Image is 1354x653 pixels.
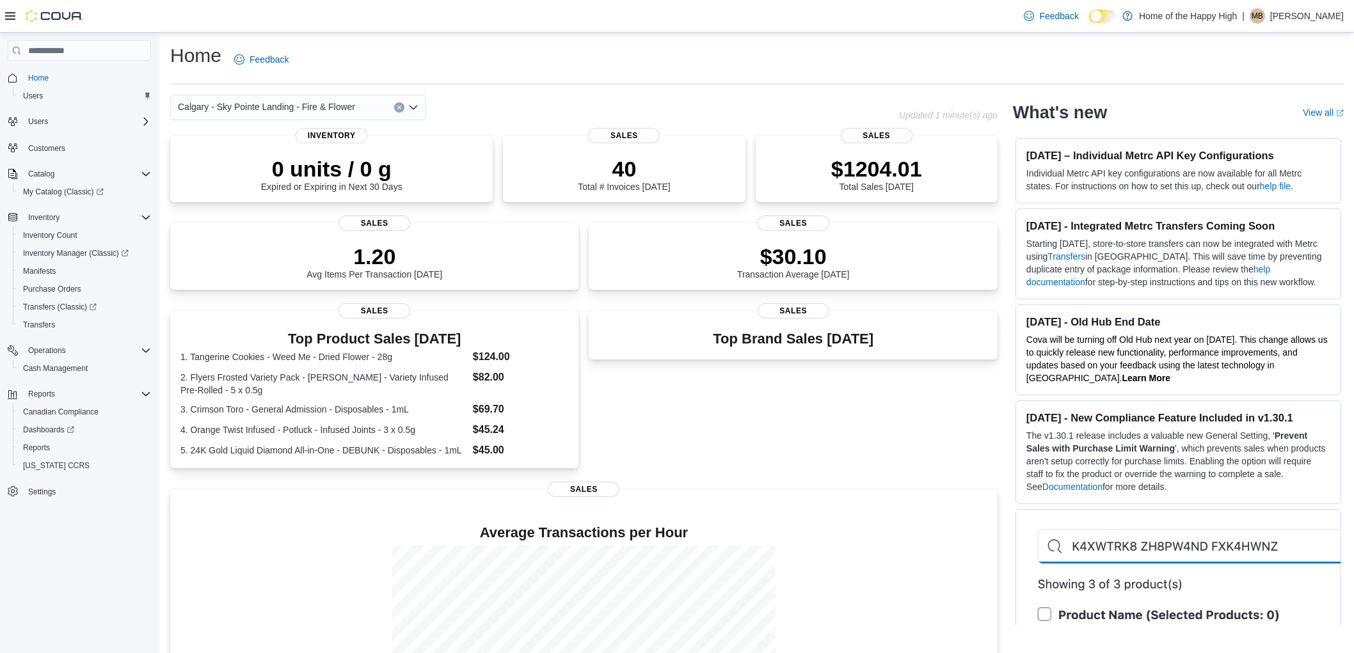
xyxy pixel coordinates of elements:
button: Home [3,68,156,87]
span: Calgary - Sky Pointe Landing - Fire & Flower [178,99,355,114]
span: Sales [588,128,660,143]
p: $1204.01 [831,156,922,182]
span: Inventory Count [18,228,151,243]
a: Dashboards [18,422,79,437]
span: Sales [548,482,619,497]
svg: External link [1336,109,1344,117]
span: Home [23,70,151,86]
p: | [1242,8,1245,24]
a: Transfers [1047,251,1085,262]
a: help file [1260,181,1291,191]
span: Sales [841,128,912,143]
span: Cash Management [18,361,151,376]
span: Canadian Compliance [18,404,151,420]
a: Cash Management [18,361,93,376]
h3: [DATE] - New Compliance Feature Included in v1.30.1 [1026,411,1330,424]
span: Users [28,116,48,127]
span: Washington CCRS [18,458,151,473]
button: Reports [13,439,156,457]
span: Inventory [23,210,151,225]
p: [PERSON_NAME] [1270,8,1344,24]
dt: 5. 24K Gold Liquid Diamond All-in-One - DEBUNK - Disposables - 1mL [180,444,468,457]
span: Inventory Manager (Classic) [23,248,129,258]
h3: [DATE] - Old Hub End Date [1026,315,1330,328]
nav: Complex example [8,63,151,534]
p: 1.20 [307,244,442,269]
span: Users [18,88,151,104]
p: Starting [DATE], store-to-store transfers can now be integrated with Metrc using in [GEOGRAPHIC_D... [1026,237,1330,288]
span: Settings [23,484,151,500]
div: Expired or Expiring in Next 30 Days [261,156,402,192]
button: Reports [3,385,156,403]
a: Feedback [229,47,294,72]
button: Inventory [23,210,65,225]
span: Home [28,73,49,83]
p: Home of the Happy High [1139,8,1237,24]
div: Avg Items Per Transaction [DATE] [307,244,442,279]
span: Sales [758,303,829,319]
dd: $124.00 [473,349,569,365]
span: Feedback [1039,10,1078,22]
span: My Catalog (Classic) [18,184,151,200]
h3: [DATE] - Integrated Metrc Transfers Coming Soon [1026,219,1330,232]
button: Users [23,114,53,129]
span: Dashboards [18,422,151,437]
span: Inventory Count [23,230,77,240]
p: 0 units / 0 g [261,156,402,182]
span: Dashboards [23,425,74,435]
span: Purchase Orders [18,281,151,297]
h3: Top Product Sales [DATE] [180,331,568,347]
dt: 1. Tangerine Cookies - Weed Me - Dried Flower - 28g [180,350,468,363]
a: Learn More [1122,373,1170,383]
a: Users [18,88,48,104]
span: My Catalog (Classic) [23,187,104,197]
span: Manifests [23,266,56,276]
span: Catalog [23,166,151,182]
button: Users [3,113,156,130]
h1: Home [170,43,221,68]
dt: 3. Crimson Toro - General Admission - Disposables - 1mL [180,403,468,416]
button: Clear input [394,102,404,113]
div: Madyson Baerwald [1250,8,1265,24]
a: Inventory Manager (Classic) [13,244,156,262]
span: Reports [23,386,151,402]
button: Reports [23,386,60,402]
button: Operations [3,342,156,359]
a: Transfers (Classic) [18,299,102,315]
dd: $45.24 [473,422,569,437]
button: Catalog [3,165,156,183]
button: Canadian Compliance [13,403,156,421]
span: Reports [28,389,55,399]
button: Manifests [13,262,156,280]
a: Dashboards [13,421,156,439]
a: My Catalog (Classic) [18,184,109,200]
a: Manifests [18,264,61,279]
span: Purchase Orders [23,284,81,294]
button: Inventory [3,208,156,226]
a: Transfers [18,317,60,333]
span: Operations [28,345,66,356]
h2: What's new [1013,102,1107,123]
span: MB [1252,8,1263,24]
h3: [DATE] – Individual Metrc API Key Configurations [1026,149,1330,162]
span: Transfers [18,317,151,333]
dd: $82.00 [473,370,569,385]
a: Settings [23,484,61,500]
div: Transaction Average [DATE] [737,244,850,279]
span: Operations [23,343,151,358]
a: Purchase Orders [18,281,86,297]
span: Catalog [28,169,54,179]
button: Transfers [13,316,156,334]
dt: 2. Flyers Frosted Variety Pack - [PERSON_NAME] - Variety Infused Pre-Rolled - 5 x 0.5g [180,371,468,397]
a: Feedback [1019,3,1083,29]
a: Inventory Count [18,228,83,243]
span: Feedback [250,53,289,66]
span: Settings [28,487,56,497]
button: Inventory Count [13,226,156,244]
p: $30.10 [737,244,850,269]
button: Catalog [23,166,60,182]
span: Transfers [23,320,55,330]
span: Transfers (Classic) [18,299,151,315]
